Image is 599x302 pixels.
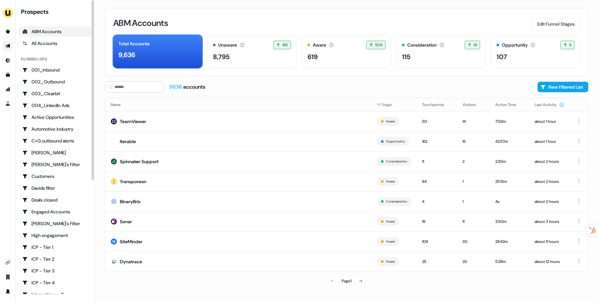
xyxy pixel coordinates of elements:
a: Go to ICP - Tier 1 [18,242,92,252]
div: ICP - Tier 2 [22,256,88,262]
div: Sonar [120,218,132,225]
a: All accounts [18,38,92,49]
span: 91 [474,42,477,48]
button: Touchpoints [422,99,452,111]
div: 001_Inbound [22,67,88,73]
a: Go to templates [3,70,13,80]
div: Aware [313,42,326,49]
button: New Filtered List [538,82,588,92]
div: SiteMinder [120,238,142,245]
a: Go to Active Opportunities [18,112,92,122]
a: Go to High engagement [18,230,92,241]
div: Davids filter [22,185,88,191]
div: Spinnaker Support [120,158,159,165]
button: Aware [386,179,395,184]
a: Go to 001_Inbound [18,65,92,75]
a: Go to 004_LinkedIn Ads [18,100,92,111]
div: Iterable [120,138,136,145]
div: Opportunity [502,42,528,49]
a: Go to integrations [3,257,13,268]
div: 004_LinkedIn Ads [22,102,88,109]
div: Consideration [407,42,437,49]
div: Prospects [21,8,92,16]
div: Filtered lists [21,56,47,62]
div: Transporeon [120,178,146,185]
a: Go to ICP - Tier 4 [18,277,92,288]
a: Go to Charlotte Stone [18,147,92,158]
span: 185 [282,42,288,48]
a: Go to experiments [3,98,13,109]
div: 19 [422,218,452,225]
button: Opportunity [386,139,405,144]
div: 002_Outbound [22,78,88,85]
div: Deals closed [22,197,88,203]
div: about 3 hours [535,218,565,225]
div: [PERSON_NAME] [22,149,88,156]
div: about 2 hours [535,198,565,205]
button: Active Time [495,99,524,111]
div: 619 [308,52,318,62]
div: Unaware [218,42,237,49]
div: [PERSON_NAME]'s Filter [22,220,88,227]
div: [PERSON_NAME]'s Filter [22,161,88,168]
a: Go to 002_Outbound [18,76,92,87]
div: 25 [422,258,452,265]
div: 162 [422,138,452,145]
div: Engaged Accounts [22,208,88,215]
div: 11 [422,158,452,165]
div: 107 [497,52,507,62]
div: 20 [462,258,485,265]
span: 9636 [169,83,183,90]
div: BinaryBrix [120,198,140,205]
a: Go to team [3,272,13,282]
div: ABM Accounts [22,28,88,35]
div: Dynatrace [120,258,142,265]
div: 5:29m [495,258,524,265]
div: 1 [462,178,485,185]
div: about 2 hours [535,178,565,185]
div: ICP - Tier 3 [22,268,88,274]
div: 2:20m [495,158,524,165]
div: 30 [462,238,485,245]
a: Go to Customers [18,171,92,182]
h3: ABM Accounts [113,19,168,27]
div: Customers [22,173,88,180]
div: 2 [462,158,485,165]
a: ABM Accounts [18,26,92,37]
button: Aware [386,119,395,124]
div: ICP - Tier 1 [22,244,88,250]
div: about 1 hour [535,138,565,145]
span: 9 [569,42,572,48]
a: Go to profile [3,286,13,297]
div: 109 [422,238,452,245]
a: Go to Geneviève's Filter [18,218,92,229]
button: Edit Funnel Stages [532,18,580,30]
div: Page 1 [342,278,352,284]
a: Go to 003_Clearbit [18,88,92,99]
a: Go to Charlotte's Filter [18,159,92,170]
th: Name [105,98,372,111]
a: Go to ICP - Tier 3 [18,266,92,276]
a: Go to outbound experience [3,41,13,51]
div: 7:02m [495,118,524,125]
span: 504 [375,42,383,48]
a: Go to prospects [3,26,13,37]
div: about 12 hours [535,258,565,265]
div: 8,795 [213,52,229,62]
button: Consideration [386,199,407,205]
a: Go to C+G outbound alerts [18,136,92,146]
div: 9,636 [118,50,135,60]
a: Go to Davids filter [18,183,92,193]
div: about 1 hour [535,118,565,125]
div: 29:42m [495,238,524,245]
div: 4s [495,198,524,205]
a: Go to Automotive industry [18,124,92,134]
a: Go to Deals closed [18,195,92,205]
div: ICP - Tier 4 [22,279,88,286]
div: All Accounts [22,40,88,47]
div: 115 [402,52,410,62]
div: 25:13m [495,178,524,185]
div: 3:50m [495,218,524,225]
div: TeamViewer [120,118,146,125]
button: Aware [386,239,395,245]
